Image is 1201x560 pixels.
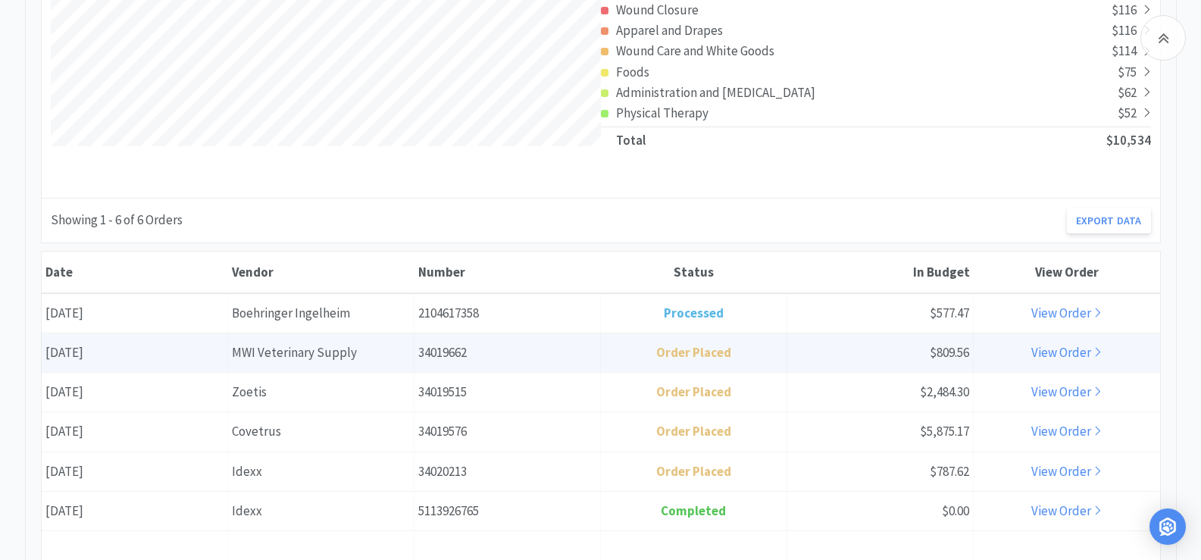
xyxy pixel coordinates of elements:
div: 34020213 [414,452,601,491]
div: Showing 1 - 6 of 6 Orders [51,210,183,230]
span: $577.47 [930,305,969,321]
div: Vendor [232,264,411,280]
div: Date [45,264,224,280]
span: $62 [1118,84,1137,101]
span: $116 [1112,2,1137,18]
a: View Order [1031,344,1102,361]
span: Wound Care and White Goods [616,42,774,59]
span: $2,484.30 [920,383,969,400]
div: Covetrus [228,412,414,451]
div: [DATE] [42,452,228,491]
div: In Budget [791,264,970,280]
a: View Order [1031,502,1102,519]
span: Wound Closure [616,2,699,18]
div: Idexx [228,452,414,491]
span: Completed [661,502,726,519]
div: 34019515 [414,373,601,411]
span: Processed [664,305,724,321]
a: View Order [1031,463,1102,480]
div: MWI Veterinary Supply [228,333,414,372]
div: Status [605,264,783,280]
span: Order Placed [656,383,731,400]
div: View Order [977,264,1156,280]
span: Order Placed [656,344,731,361]
div: Idexx [228,492,414,530]
span: Total [616,132,646,149]
a: View Order [1031,383,1102,400]
div: [DATE] [42,492,228,530]
span: $787.62 [930,463,969,480]
div: [DATE] [42,294,228,333]
span: $114 [1112,42,1137,59]
div: [DATE] [42,333,228,372]
div: 2104617358 [414,294,601,333]
div: [DATE] [42,412,228,451]
span: Order Placed [656,423,731,440]
span: $52 [1118,105,1137,121]
span: $0.00 [942,502,969,519]
span: $75 [1118,64,1137,80]
div: 5113926765 [414,492,601,530]
div: Boehringer Ingelheim [228,294,414,333]
span: $809.56 [930,344,969,361]
div: Open Intercom Messenger [1149,508,1186,545]
span: $116 [1112,22,1137,39]
span: $5,875.17 [920,423,969,440]
span: Order Placed [656,463,731,480]
span: Foods [616,64,649,80]
div: Zoetis [228,373,414,411]
span: Administration and [MEDICAL_DATA] [616,84,815,101]
a: Export Data [1067,208,1151,233]
span: $10,534 [1106,132,1151,149]
span: Physical Therapy [616,105,708,121]
div: 34019576 [414,412,601,451]
div: 34019662 [414,333,601,372]
div: [DATE] [42,373,228,411]
div: Number [418,264,597,280]
a: View Order [1031,305,1102,321]
span: Apparel and Drapes [616,22,723,39]
a: View Order [1031,423,1102,440]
